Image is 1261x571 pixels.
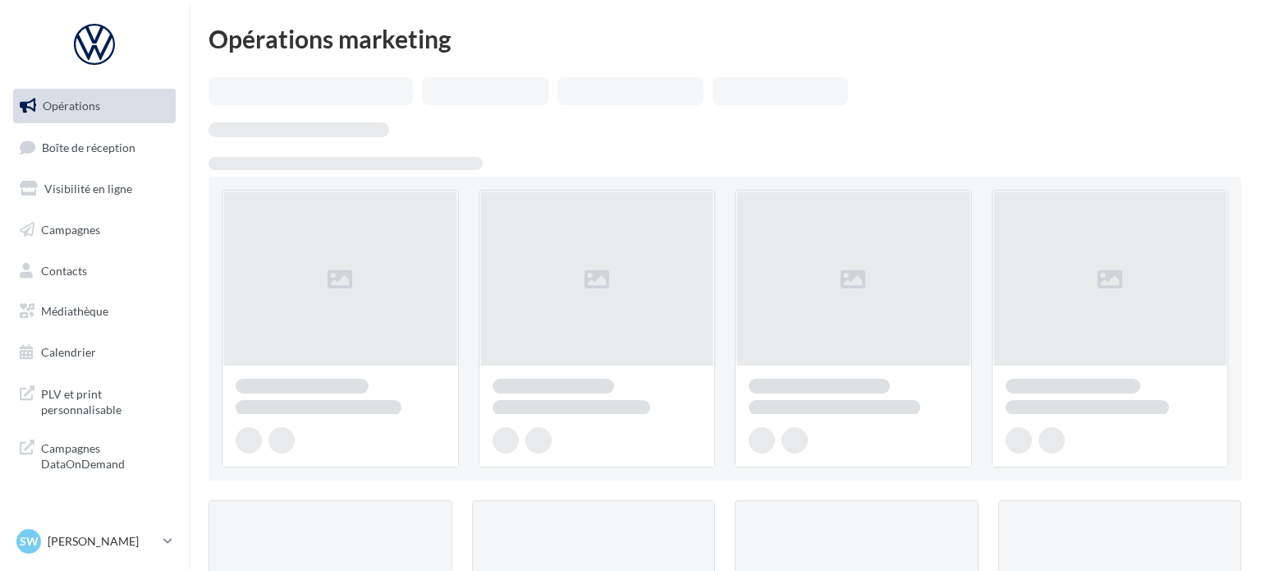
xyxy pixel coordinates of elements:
[42,140,135,154] span: Boîte de réception
[209,26,1241,51] div: Opérations marketing
[10,294,179,329] a: Médiathèque
[48,533,157,550] p: [PERSON_NAME]
[10,376,179,425] a: PLV et print personnalisable
[10,213,179,247] a: Campagnes
[20,533,39,550] span: SW
[10,335,179,370] a: Calendrier
[41,345,96,359] span: Calendrier
[10,254,179,288] a: Contacts
[10,431,179,479] a: Campagnes DataOnDemand
[10,172,179,206] a: Visibilité en ligne
[41,304,108,318] span: Médiathèque
[44,182,132,196] span: Visibilité en ligne
[10,89,179,123] a: Opérations
[41,263,87,277] span: Contacts
[43,99,100,113] span: Opérations
[41,383,169,418] span: PLV et print personnalisable
[41,437,169,472] span: Campagnes DataOnDemand
[13,526,176,557] a: SW [PERSON_NAME]
[41,223,100,237] span: Campagnes
[10,130,179,165] a: Boîte de réception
